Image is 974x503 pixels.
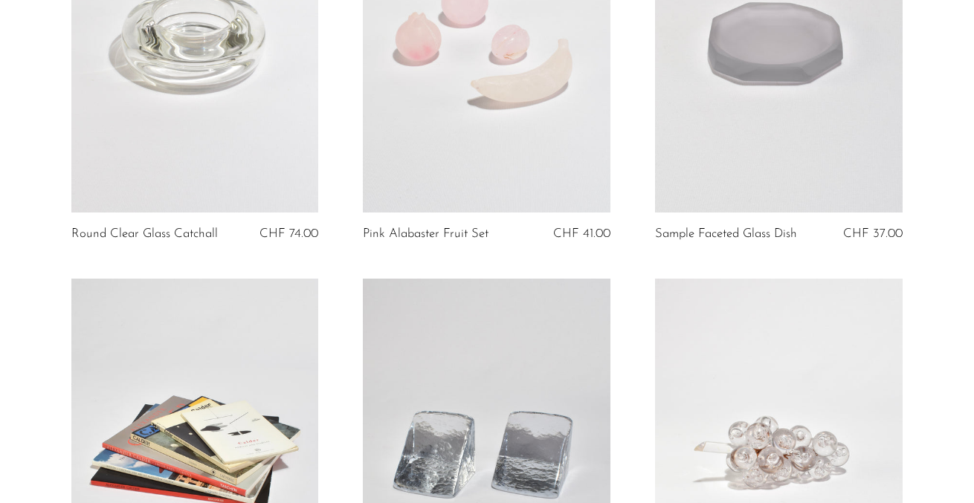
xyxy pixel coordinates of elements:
span: CHF 37.00 [843,227,903,240]
a: Pink Alabaster Fruit Set [363,227,488,241]
span: CHF 41.00 [553,227,610,240]
a: Round Clear Glass Catchall [71,227,218,241]
a: Sample Faceted Glass Dish [655,227,797,241]
span: CHF 74.00 [259,227,318,240]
